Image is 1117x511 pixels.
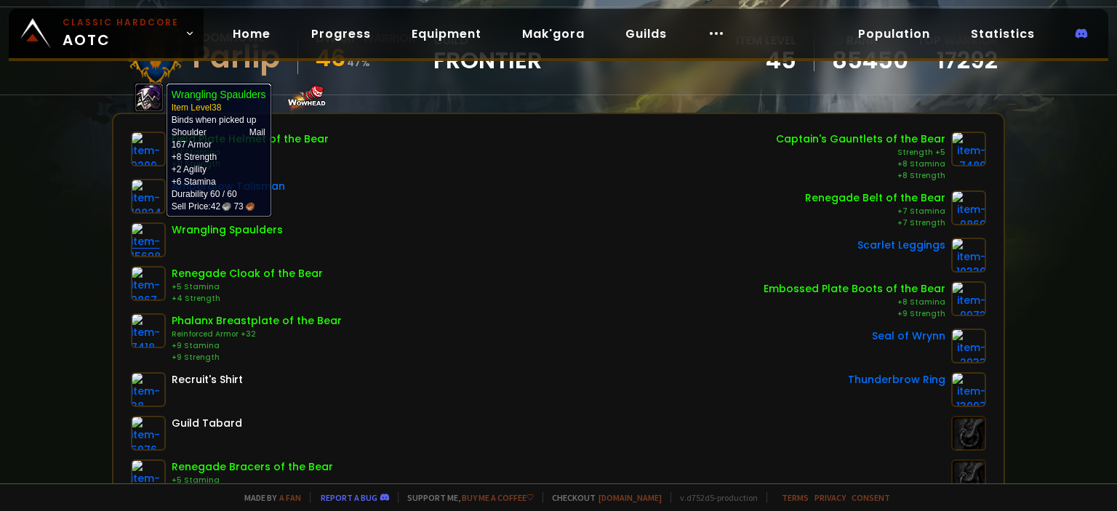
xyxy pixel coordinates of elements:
div: +8 Stamina [764,297,945,308]
a: Statistics [959,19,1046,49]
a: Guilds [614,19,678,49]
a: Equipment [400,19,493,49]
div: Phalanx Breastplate of the Bear [172,313,342,329]
div: Recruit's Shirt [172,372,243,387]
a: Privacy [814,492,846,503]
span: v. d752d5 - production [670,492,758,503]
img: item-2933 [951,329,986,363]
div: guild [433,31,542,71]
div: Thunderbrow Ring [848,372,945,387]
img: item-10330 [951,238,986,273]
span: +8 Strength [172,152,217,162]
a: Population [846,19,942,49]
div: Strength +5 [776,147,945,158]
div: +7 Stamina [805,206,945,217]
div: Reinforced Armor +32 [172,329,342,340]
a: Buy me a coffee [462,492,534,503]
div: Seal of Wrynn [872,329,945,344]
span: Frontier [433,49,542,71]
img: item-38 [131,372,166,407]
span: Checkout [543,492,662,503]
div: +9 Strength [172,352,342,363]
small: 47 % [347,55,370,70]
div: +9 Strength [764,308,945,320]
span: Made by [236,492,301,503]
div: Guild Tabard [172,416,242,431]
span: 73 [233,201,254,213]
small: Classic Hardcore [63,16,179,29]
td: Binds when picked up Durability 60 / 60 [172,88,266,201]
img: item-9973 [951,281,986,316]
a: 85450 [832,49,908,71]
b: Wrangling Spaulders [172,89,266,100]
a: Mak'gora [511,19,596,49]
img: item-10824 [131,179,166,214]
a: [DOMAIN_NAME] [598,492,662,503]
div: Wrangling Spaulders [172,222,283,238]
img: item-5976 [131,416,166,451]
span: +2 Agility [172,164,207,174]
td: Shoulder [172,126,210,139]
div: +5 Stamina [172,475,333,486]
div: +9 Stamina [172,340,342,352]
img: item-13097 [951,372,986,407]
a: Terms [782,492,809,503]
span: 167 Armor [172,140,212,150]
span: Support me, [398,492,534,503]
div: +5 Stamina [172,281,323,293]
a: Consent [852,492,890,503]
span: Mail [249,127,265,137]
div: +8 Stamina [776,158,945,170]
a: Home [221,19,282,49]
div: Embossed Plate Boots of the Bear [764,281,945,297]
div: Renegade Cloak of the Bear [172,266,323,281]
a: Report a bug [321,492,377,503]
div: Sell Price: [172,201,266,213]
img: item-9867 [131,266,166,301]
div: Captain's Gauntlets of the Bear [776,132,945,147]
span: AOTC [63,16,179,51]
div: +8 Strength [776,170,945,182]
div: 45 [736,49,796,71]
div: Parlip [192,47,280,68]
a: Classic HardcoreAOTC [9,9,204,58]
div: Scarlet Leggings [857,238,945,253]
img: item-9869 [951,190,986,225]
div: +7 Strength [805,217,945,229]
img: item-15698 [131,222,166,257]
img: item-7418 [131,313,166,348]
a: Progress [300,19,383,49]
div: Renegade Bracers of the Bear [172,459,333,475]
img: item-9290 [131,132,166,166]
span: 42 [211,201,231,213]
img: item-7489 [951,132,986,166]
img: item-9865 [131,459,166,494]
a: a fan [279,492,301,503]
div: +4 Strength [172,293,323,305]
div: Renegade Belt of the Bear [805,190,945,206]
span: +6 Stamina [172,177,216,187]
span: Item Level 38 [172,102,222,113]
